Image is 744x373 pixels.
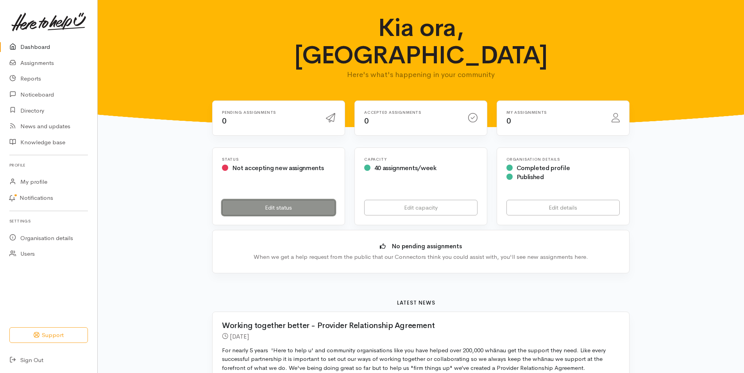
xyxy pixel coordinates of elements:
p: Here's what's happening in your community [269,69,573,80]
h6: Pending assignments [222,110,317,115]
h6: Settings [9,216,88,226]
h1: Kia ora, [GEOGRAPHIC_DATA] [269,14,573,69]
span: Published [517,173,544,181]
h6: Capacity [364,157,478,161]
span: 0 [364,116,369,126]
h6: Profile [9,160,88,170]
p: For nearly 5 years 'Here to help u' and community organisations like you have helped over 200,000... [222,346,620,373]
time: [DATE] [230,332,249,341]
a: Edit details [506,200,620,216]
span: 40 assignments/week [374,164,436,172]
h6: Organisation Details [506,157,620,161]
a: Edit capacity [364,200,478,216]
h6: Status [222,157,335,161]
h6: Accepted assignments [364,110,459,115]
h2: Working together better - Provider Relationship Agreement [222,321,610,330]
button: Support [9,327,88,343]
b: No pending assignments [392,242,462,250]
h6: My assignments [506,110,602,115]
div: When we get a help request from the public that our Connectors think you could assist with, you'l... [224,253,617,262]
span: 0 [222,116,227,126]
span: 0 [506,116,511,126]
a: Edit status [222,200,335,216]
span: Completed profile [517,164,570,172]
b: Latest news [397,299,435,306]
span: Not accepting new assignments [232,164,324,172]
